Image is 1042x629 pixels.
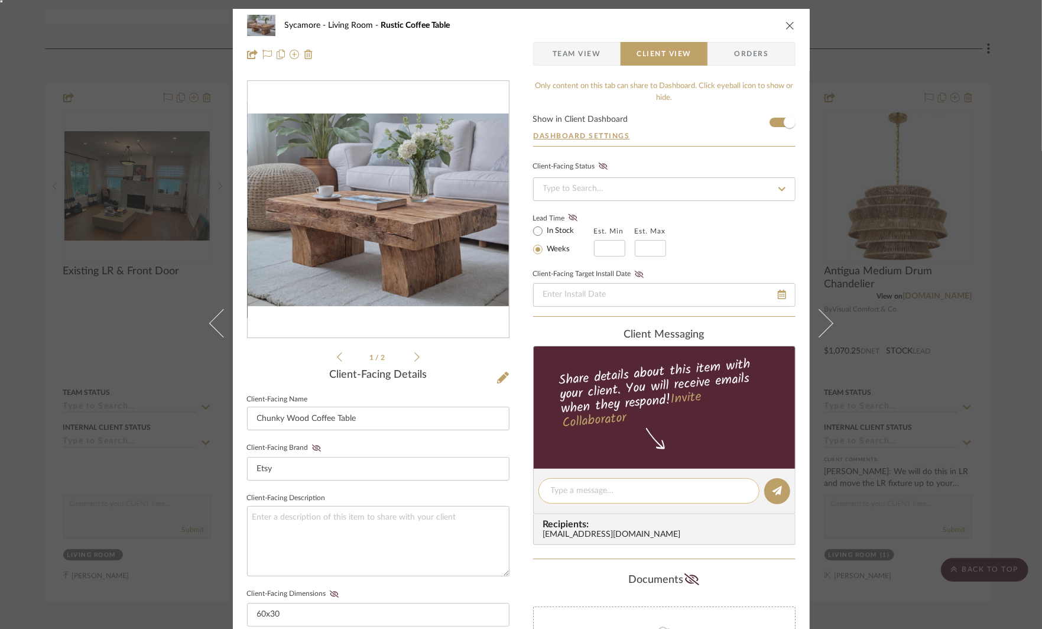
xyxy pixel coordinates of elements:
span: Team View [553,42,601,66]
label: Client-Facing Brand [247,444,324,452]
span: Orders [721,42,781,66]
button: Client-Facing Brand [309,444,324,452]
label: In Stock [545,226,574,236]
input: Enter Client-Facing Brand [247,457,509,481]
span: Rustic Coffee Table [381,21,450,30]
span: / [375,354,381,361]
span: Client View [637,42,692,66]
div: Share details about this item with your client. You will receive emails when they respond! [531,354,797,433]
div: Only content on this tab can share to Dashboard. Click eyeball icon to show or hide. [533,80,796,103]
button: Dashboard Settings [533,131,631,141]
img: Remove from project [304,50,313,59]
span: Living Room [329,21,381,30]
label: Client-Facing Name [247,397,308,403]
label: Client-Facing Dimensions [247,590,342,598]
img: e2e6ac14-083e-4ad7-a875-e592adc9fe9c_436x436.jpg [248,114,509,306]
span: Recipients: [543,519,790,530]
button: Client-Facing Target Install Date [631,270,647,278]
img: e2e6ac14-083e-4ad7-a875-e592adc9fe9c_48x40.jpg [247,14,275,37]
label: Est. Max [635,227,666,235]
div: Documents [533,571,796,590]
div: Client-Facing Status [533,161,611,173]
button: Lead Time [565,212,581,224]
button: Client-Facing Dimensions [326,590,342,598]
input: Enter item dimensions [247,603,509,627]
div: Client-Facing Details [247,369,509,382]
input: Enter Client-Facing Item Name [247,407,509,430]
input: Enter Install Date [533,283,796,307]
label: Client-Facing Target Install Date [533,270,647,278]
span: 2 [381,354,387,361]
label: Weeks [545,244,570,255]
span: Sycamore [285,21,329,30]
button: close [785,20,796,31]
div: [EMAIL_ADDRESS][DOMAIN_NAME] [543,530,790,540]
label: Client-Facing Description [247,495,326,501]
mat-radio-group: Select item type [533,223,594,257]
input: Type to Search… [533,177,796,201]
div: client Messaging [533,329,796,342]
label: Est. Min [594,227,624,235]
div: 0 [248,102,509,318]
span: 1 [369,354,375,361]
label: Lead Time [533,213,594,223]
